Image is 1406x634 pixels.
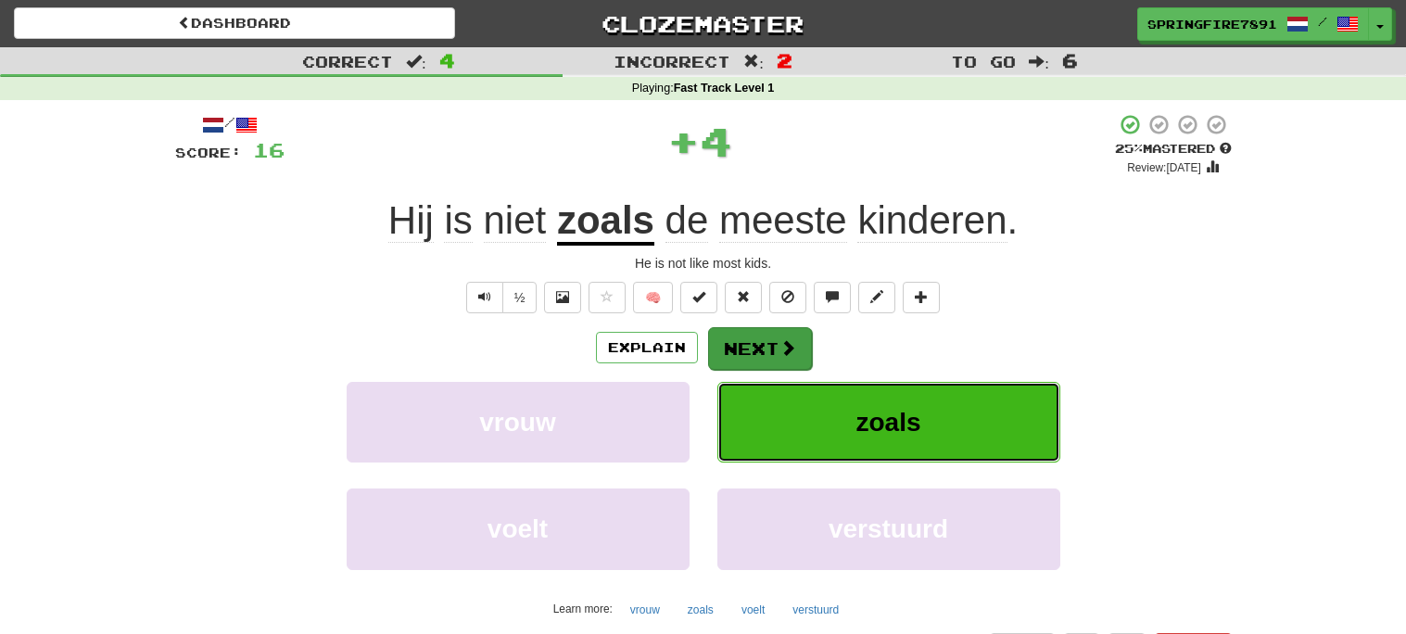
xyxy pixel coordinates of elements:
[1137,7,1369,41] a: SpringFire7891 /
[553,602,613,615] small: Learn more:
[444,198,472,243] span: is
[175,254,1232,273] div: He is not like most kids.
[483,7,924,40] a: Clozemaster
[777,49,792,71] span: 2
[725,282,762,313] button: Reset to 0% Mastered (alt+r)
[717,382,1060,463] button: zoals
[175,145,242,160] span: Score:
[903,282,940,313] button: Add to collection (alt+a)
[479,408,555,437] span: vrouw
[620,596,670,624] button: vrouw
[654,198,1018,243] span: .
[1029,54,1049,70] span: :
[743,54,764,70] span: :
[829,514,948,543] span: verstuurd
[388,198,434,243] span: Hij
[347,488,690,569] button: voelt
[589,282,626,313] button: Favorite sentence (alt+f)
[680,282,717,313] button: Set this sentence to 100% Mastered (alt+m)
[439,49,455,71] span: 4
[717,488,1060,569] button: verstuurd
[678,596,724,624] button: zoals
[406,54,426,70] span: :
[544,282,581,313] button: Show image (alt+x)
[1115,141,1232,158] div: Mastered
[858,282,895,313] button: Edit sentence (alt+d)
[1318,15,1327,28] span: /
[719,198,847,243] span: meeste
[1147,16,1277,32] span: SpringFire7891
[667,113,700,169] span: +
[462,282,538,313] div: Text-to-speech controls
[557,198,654,246] u: zoals
[674,82,775,95] strong: Fast Track Level 1
[665,198,709,243] span: de
[1127,161,1201,174] small: Review: [DATE]
[596,332,698,363] button: Explain
[488,514,548,543] span: voelt
[782,596,849,624] button: verstuurd
[302,52,393,70] span: Correct
[769,282,806,313] button: Ignore sentence (alt+i)
[347,382,690,463] button: vrouw
[484,198,547,243] span: niet
[855,408,920,437] span: zoals
[614,52,730,70] span: Incorrect
[700,118,732,164] span: 4
[731,596,775,624] button: voelt
[857,198,1007,243] span: kinderen
[1115,141,1143,156] span: 25 %
[814,282,851,313] button: Discuss sentence (alt+u)
[708,327,812,370] button: Next
[175,113,285,136] div: /
[1062,49,1078,71] span: 6
[466,282,503,313] button: Play sentence audio (ctl+space)
[253,138,285,161] span: 16
[502,282,538,313] button: ½
[951,52,1016,70] span: To go
[14,7,455,39] a: Dashboard
[633,282,673,313] button: 🧠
